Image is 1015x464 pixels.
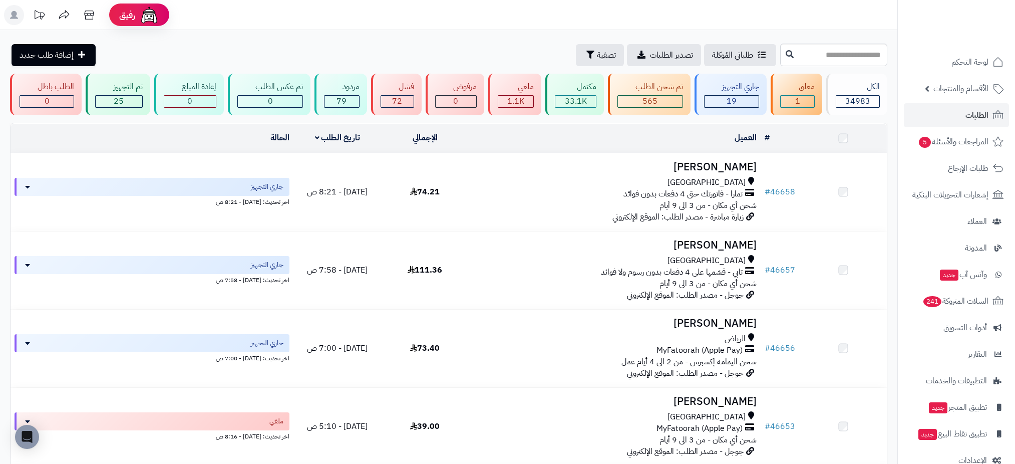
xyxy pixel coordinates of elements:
span: الرياض [725,333,746,345]
span: # [765,342,770,354]
span: جاري التجهيز [251,338,283,348]
span: [DATE] - 7:00 ص [307,342,368,354]
a: ملغي 1.1K [486,74,543,115]
span: [DATE] - 5:10 ص [307,420,368,432]
div: Open Intercom Messenger [15,425,39,449]
span: زيارة مباشرة - مصدر الطلب: الموقع الإلكتروني [612,211,744,223]
div: 0 [238,96,302,107]
a: الطلب باطل 0 [8,74,84,115]
span: شحن أي مكان - من 3 الى 9 أيام [659,199,757,211]
a: # [765,132,770,144]
a: #46653 [765,420,795,432]
span: التطبيقات والخدمات [926,374,987,388]
span: جديد [918,429,937,440]
a: فشل 72 [369,74,424,115]
a: مكتمل 33.1K [543,74,605,115]
span: المدونة [965,241,987,255]
span: # [765,186,770,198]
span: 0 [45,95,50,107]
span: أدوات التسويق [943,321,987,335]
div: مكتمل [555,81,596,93]
a: مردود 79 [312,74,369,115]
div: اخر تحديث: [DATE] - 8:16 ص [15,430,289,441]
span: 34983 [845,95,870,107]
img: logo-2.png [947,28,1005,49]
h3: [PERSON_NAME] [473,161,757,173]
span: 72 [392,95,402,107]
a: تم التجهيز 25 [84,74,152,115]
span: لوحة التحكم [951,55,988,69]
a: #46657 [765,264,795,276]
div: 0 [436,96,476,107]
div: 25 [96,96,142,107]
span: [GEOGRAPHIC_DATA] [667,255,746,267]
span: جديد [929,402,947,413]
span: تابي - قسّمها على 4 دفعات بدون رسوم ولا فوائد [601,267,743,278]
span: 19 [727,95,737,107]
span: طلبات الإرجاع [948,161,988,175]
span: تمارا - فاتورتك حتى 4 دفعات بدون فوائد [623,188,743,200]
div: جاري التجهيز [704,81,759,93]
span: 111.36 [408,264,442,276]
div: 1 [781,96,814,107]
span: [DATE] - 8:21 ص [307,186,368,198]
div: 79 [324,96,359,107]
span: الأقسام والمنتجات [933,82,988,96]
div: 0 [20,96,74,107]
span: [GEOGRAPHIC_DATA] [667,177,746,188]
span: جوجل - مصدر الطلب: الموقع الإلكتروني [627,367,744,379]
span: MyFatoorah (Apple Pay) [656,423,743,434]
a: العملاء [904,209,1009,234]
span: تصدير الطلبات [650,49,693,61]
span: المراجعات والأسئلة [918,135,988,149]
span: رفيق [119,9,135,21]
div: 33080 [555,96,595,107]
a: العميل [735,132,757,144]
div: فشل [381,81,414,93]
span: تطبيق المتجر [928,400,987,414]
a: لوحة التحكم [904,50,1009,74]
div: اخر تحديث: [DATE] - 8:21 ص [15,196,289,206]
div: تم عكس الطلب [237,81,303,93]
span: [DATE] - 7:58 ص [307,264,368,276]
div: مردود [324,81,359,93]
span: السلات المتروكة [922,294,988,308]
span: إضافة طلب جديد [20,49,74,61]
a: الحالة [270,132,289,144]
div: ملغي [498,81,534,93]
a: تطبيق المتجرجديد [904,395,1009,419]
div: تم التجهيز [95,81,142,93]
span: وآتس آب [939,268,987,282]
h3: [PERSON_NAME] [473,240,757,251]
div: تم شحن الطلب [617,81,683,93]
span: تطبيق نقاط البيع [917,427,987,441]
span: 1.1K [507,95,524,107]
span: 565 [642,95,657,107]
div: مرفوض [435,81,477,93]
a: تصدير الطلبات [627,44,701,66]
a: وآتس آبجديد [904,263,1009,287]
a: المراجعات والأسئلة5 [904,130,1009,154]
a: المدونة [904,236,1009,260]
a: تم عكس الطلب 0 [226,74,312,115]
a: طلبات الإرجاع [904,156,1009,180]
a: مرفوض 0 [424,74,486,115]
div: اخر تحديث: [DATE] - 7:58 ص [15,274,289,285]
span: جوجل - مصدر الطلب: الموقع الإلكتروني [627,289,744,301]
a: التطبيقات والخدمات [904,369,1009,393]
span: التقارير [968,347,987,361]
a: الإجمالي [413,132,438,144]
a: التقارير [904,342,1009,366]
a: السلات المتروكة241 [904,289,1009,313]
div: 19 [705,96,759,107]
span: 1 [795,95,800,107]
div: 565 [618,96,683,107]
a: أدوات التسويق [904,316,1009,340]
a: تم شحن الطلب 565 [606,74,693,115]
span: # [765,420,770,432]
span: تصفية [597,49,616,61]
span: ملغي [269,416,283,426]
div: 72 [381,96,414,107]
span: 79 [336,95,347,107]
div: 0 [164,96,216,107]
